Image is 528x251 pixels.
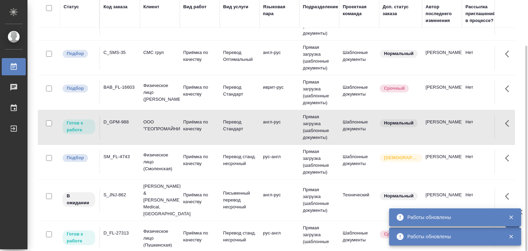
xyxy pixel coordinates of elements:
p: Физическое лицо (Смоленская) [143,152,176,172]
div: Исполнитель назначен, приступать к работе пока рано [62,192,96,208]
div: D_FL-27313 [103,230,136,237]
div: Можно подбирать исполнителей [62,49,96,58]
div: Проектная команда [343,3,376,17]
td: Шаблонные документы [339,80,379,105]
td: [PERSON_NAME] [422,188,462,212]
p: Приёмка по качеству [183,230,216,243]
p: Перевод станд. несрочный [223,153,256,167]
td: рус-англ [260,226,299,250]
td: Шаблонные документы [339,46,379,70]
p: Нормальный [384,50,414,57]
td: Шаблонные документы [339,226,379,250]
button: Здесь прячутся важные кнопки [501,150,517,166]
p: СМС груп [143,49,176,56]
td: рус-англ [260,150,299,174]
p: Перевод станд. несрочный [223,230,256,243]
p: Нормальный [384,193,414,199]
p: Готов к работе [67,231,91,244]
p: Приёмка по качеству [183,192,216,205]
div: Клиент [143,3,159,10]
p: Физическое лицо (Пушкинская) [143,228,176,249]
div: Языковая пара [263,3,296,17]
td: Нет [462,46,502,70]
td: Шаблонные документы [339,115,379,139]
td: англ-рус [260,115,299,139]
td: Нет [462,188,502,212]
td: Прямая загрузка (шаблонные документы) [299,145,339,179]
div: Можно подбирать исполнителей [62,153,96,163]
td: [PERSON_NAME] [422,46,462,70]
p: Нормальный [384,120,414,127]
div: Статус [64,3,79,10]
td: Шаблонные документы [339,150,379,174]
p: Перевод Стандарт [223,119,256,132]
p: Письменный перевод несрочный [223,190,256,210]
td: англ-рус [260,188,299,212]
div: BAB_FL-16603 [103,84,136,91]
td: [PERSON_NAME] [422,115,462,139]
p: Готов к работе [67,120,91,133]
td: англ-рус [260,46,299,70]
p: Срочный [384,231,405,238]
div: Код заказа [103,3,128,10]
button: Закрыть [504,233,518,240]
p: Физическое лицо ([PERSON_NAME]) [143,82,176,103]
button: Здесь прячутся важные кнопки [501,80,517,97]
p: Приёмка по качеству [183,153,216,167]
div: Автор последнего изменения [426,3,459,24]
td: Прямая загрузка (шаблонные документы) [299,110,339,144]
div: C_SMS-35 [103,49,136,56]
p: Подбор [67,85,84,92]
td: Прямая загрузка (шаблонные документы) [299,183,339,217]
p: Перевод Оптимальный [223,49,256,63]
div: S_JNJ-862 [103,192,136,198]
div: SM_FL-4743 [103,153,136,160]
div: Рассылка приглашений в процессе? [465,3,498,24]
td: Нет [462,115,502,139]
td: [PERSON_NAME] [422,80,462,105]
td: Прямая загрузка (шаблонные документы) [299,41,339,75]
button: Здесь прячутся важные кнопки [501,188,517,205]
td: Нет [462,150,502,174]
p: Приёмка по качеству [183,84,216,98]
p: [DEMOGRAPHIC_DATA] [384,154,418,161]
div: Вид услуги [223,3,249,10]
p: [PERSON_NAME] & [PERSON_NAME] Medical, [GEOGRAPHIC_DATA] [143,183,176,217]
div: Исполнитель может приступить к работе [62,230,96,246]
p: Срочный [384,85,405,92]
p: Приёмка по качеству [183,49,216,63]
p: Приёмка по качеству [183,119,216,132]
div: Исполнитель может приступить к работе [62,119,96,135]
td: иврит-рус [260,80,299,105]
button: Здесь прячутся важные кнопки [501,115,517,132]
div: Работы обновлены [407,233,498,240]
div: Подразделение [303,3,338,10]
div: Вид работ [183,3,207,10]
p: ООО "ГЕОПРОМАЙНИНГ" [143,119,176,132]
p: В ожидании [67,193,91,206]
div: Доп. статус заказа [383,3,419,17]
p: Перевод Стандарт [223,84,256,98]
td: Нет [462,80,502,105]
div: Работы обновлены [407,214,498,221]
p: Подбор [67,154,84,161]
div: Можно подбирать исполнителей [62,84,96,93]
button: Здесь прячутся важные кнопки [501,46,517,62]
div: D_GPM-988 [103,119,136,125]
td: [PERSON_NAME] [422,150,462,174]
td: Прямая загрузка (шаблонные документы) [299,75,339,110]
p: Подбор [67,50,84,57]
td: Технический [339,188,379,212]
button: Закрыть [504,214,518,220]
